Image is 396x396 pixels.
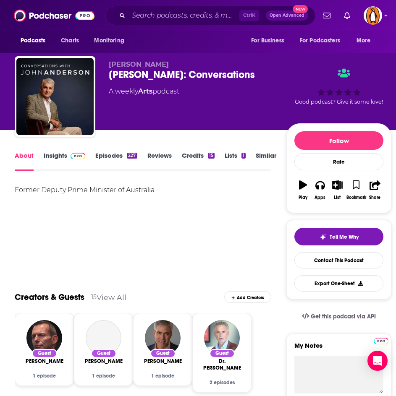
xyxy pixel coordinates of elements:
img: Podchaser Pro [71,153,85,159]
button: open menu [88,33,135,49]
span: Logged in as penguin_portfolio [364,6,382,25]
button: Bookmark [346,175,367,205]
a: Dr. Jordan Peterson [201,358,243,371]
button: Export One-Sheet [294,275,383,292]
button: Open AdvancedNew [266,10,308,21]
div: Bookmark [346,195,366,200]
div: Rate [294,153,383,170]
div: 1 episode [84,373,123,379]
a: Jonathan Haidt [142,358,184,365]
span: [PERSON_NAME] [109,60,169,68]
img: Jonathan Haidt [145,320,181,356]
span: Podcasts [21,35,45,47]
a: Tony Abbott [24,358,66,365]
span: For Podcasters [300,35,340,47]
div: Add Creators [224,291,271,303]
span: Dr. [PERSON_NAME] [201,358,243,371]
a: Show notifications dropdown [341,8,354,23]
span: [PERSON_NAME] [83,358,125,365]
a: Arts [138,87,152,95]
img: John Anderson: Conversations [16,58,94,135]
a: John Cleese [86,320,121,356]
div: Apps [315,195,325,200]
div: 15 [208,153,215,159]
div: Guest [32,349,57,358]
button: Follow [294,131,383,150]
a: Similar [256,151,276,171]
div: Guest [210,349,235,358]
span: [PERSON_NAME] [142,358,184,365]
button: open menu [294,33,352,49]
a: Charts [55,33,84,49]
img: User Profile [364,6,382,25]
a: Lists1 [225,151,246,171]
span: New [293,5,308,13]
div: Open Intercom Messenger [367,351,388,371]
img: Podchaser Pro [374,338,388,344]
a: John Cleese [83,358,125,365]
input: Search podcasts, credits, & more... [129,9,239,22]
span: [PERSON_NAME] [24,358,66,365]
div: Share [369,195,380,200]
button: Play [294,175,312,205]
a: Creators & Guests [15,292,84,302]
div: 1 episode [25,373,63,379]
span: Monitoring [94,35,124,47]
span: For Business [251,35,284,47]
div: 227 [127,153,137,159]
span: Good podcast? Give it some love! [295,99,383,105]
div: Guest [91,349,116,358]
a: InsightsPodchaser Pro [44,151,85,171]
img: tell me why sparkle [320,234,326,240]
button: Apps [312,175,329,205]
div: Good podcast? Give it some love! [286,60,391,112]
span: Get this podcast via API [311,313,376,320]
div: A weekly podcast [109,86,179,96]
button: open menu [245,33,295,49]
a: View All [97,293,126,302]
button: List [329,175,346,205]
a: About [15,151,34,171]
img: Dr. Jordan Peterson [204,320,240,356]
button: open menu [15,33,56,49]
span: More [357,35,371,47]
a: Pro website [374,336,388,344]
button: tell me why sparkleTell Me Why [294,228,383,245]
button: Share [367,175,384,205]
a: Credits15 [182,151,215,171]
a: Reviews [147,151,172,171]
div: List [334,195,341,200]
button: open menu [351,33,381,49]
span: Ctrl K [239,10,259,21]
div: Search podcasts, credits, & more... [105,6,315,25]
span: Tell Me Why [330,234,359,240]
img: Tony Abbott [26,320,62,356]
div: Guest [150,349,176,358]
label: My Notes [294,341,383,356]
a: Contact This Podcast [294,252,383,268]
div: 2 episodes [203,380,241,386]
div: 1 [241,153,246,159]
a: Show notifications dropdown [320,8,334,23]
span: Charts [61,35,79,47]
a: Episodes227 [95,151,137,171]
div: Play [299,195,307,200]
button: Show profile menu [364,6,382,25]
img: Podchaser - Follow, Share and Rate Podcasts [14,8,94,23]
a: Get this podcast via API [295,306,383,327]
div: 1 episode [144,373,182,379]
div: 15 [91,293,97,301]
div: Former Deputy Prime Minister of Australia [15,184,271,196]
span: Open Advanced [270,13,304,18]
